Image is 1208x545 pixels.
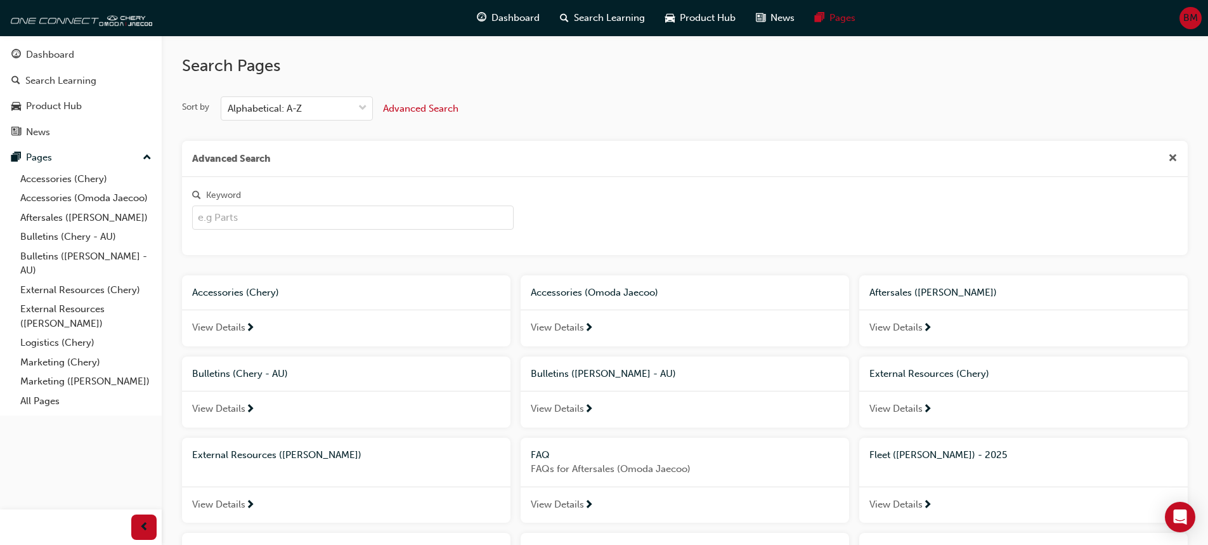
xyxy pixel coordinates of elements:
span: Pages [829,11,855,25]
span: FAQs for Aftersales (Omoda Jaecoo) [531,462,839,476]
span: up-icon [143,150,152,166]
button: Pages [5,146,157,169]
span: View Details [531,497,584,512]
span: guage-icon [11,49,21,61]
div: News [26,125,50,140]
div: Pages [26,150,52,165]
a: Accessories (Omoda Jaecoo) [15,188,157,208]
span: Advanced Search [192,152,271,166]
span: car-icon [665,10,675,26]
span: next-icon [245,500,255,511]
a: Bulletins (Chery - AU) [15,227,157,247]
span: prev-icon [140,520,149,535]
a: Marketing ([PERSON_NAME]) [15,372,157,391]
span: pages-icon [815,10,824,26]
img: oneconnect [6,5,152,30]
input: Keyword [192,206,514,230]
div: Product Hub [26,99,82,114]
span: search-icon [560,10,569,26]
span: Accessories (Omoda Jaecoo) [531,287,658,298]
div: Dashboard [26,48,74,62]
span: Aftersales ([PERSON_NAME]) [869,287,997,298]
span: FAQ [531,449,550,461]
button: BM [1179,7,1202,29]
span: Product Hub [680,11,736,25]
a: Product Hub [5,95,157,118]
span: next-icon [584,323,594,334]
span: news-icon [11,127,21,138]
span: View Details [869,320,923,335]
span: next-icon [245,323,255,334]
span: Fleet ([PERSON_NAME]) - 2025 [869,449,1007,461]
a: Aftersales ([PERSON_NAME]) [15,208,157,228]
span: News [770,11,795,25]
span: next-icon [584,404,594,416]
span: Bulletins (Chery - AU) [192,368,288,379]
a: Aftersales ([PERSON_NAME])View Details [859,275,1188,346]
span: Search Learning [574,11,645,25]
a: Accessories (Chery) [15,169,157,189]
span: View Details [192,402,245,416]
a: External Resources (Chery)View Details [859,357,1188,428]
span: View Details [192,320,245,335]
div: Alphabetical: A-Z [228,102,302,116]
span: Advanced Search [383,103,458,114]
span: View Details [531,320,584,335]
span: next-icon [584,500,594,511]
span: View Details [869,402,923,416]
span: External Resources (Chery) [869,368,989,379]
a: Marketing (Chery) [15,353,157,372]
span: next-icon [245,404,255,416]
span: View Details [531,402,584,416]
a: Fleet ([PERSON_NAME]) - 2025View Details [859,438,1188,523]
button: DashboardSearch LearningProduct HubNews [5,41,157,146]
span: View Details [192,497,245,512]
div: Keyword [206,189,241,202]
span: Accessories (Chery) [192,287,279,298]
a: car-iconProduct Hub [655,5,746,31]
span: BM [1183,11,1198,25]
span: pages-icon [11,152,21,164]
a: guage-iconDashboard [467,5,550,31]
a: Accessories (Omoda Jaecoo)View Details [521,275,849,346]
button: Advanced Search [383,96,458,121]
div: Open Intercom Messenger [1165,502,1195,532]
a: External Resources ([PERSON_NAME]) [15,299,157,333]
span: External Resources ([PERSON_NAME]) [192,449,361,461]
h2: Search Pages [182,56,1188,76]
a: External Resources (Chery) [15,280,157,300]
span: Dashboard [491,11,540,25]
a: Bulletins ([PERSON_NAME] - AU)View Details [521,357,849,428]
a: news-iconNews [746,5,805,31]
span: next-icon [923,404,932,416]
a: search-iconSearch Learning [550,5,655,31]
a: Logistics (Chery) [15,333,157,353]
div: Sort by [182,101,209,114]
a: Search Learning [5,69,157,93]
a: Accessories (Chery)View Details [182,275,510,346]
span: guage-icon [477,10,486,26]
a: External Resources ([PERSON_NAME])View Details [182,438,510,523]
span: View Details [869,497,923,512]
a: News [5,121,157,144]
span: next-icon [923,323,932,334]
a: Bulletins ([PERSON_NAME] - AU) [15,247,157,280]
a: pages-iconPages [805,5,866,31]
span: next-icon [923,500,932,511]
a: Bulletins (Chery - AU)View Details [182,357,510,428]
a: All Pages [15,391,157,411]
span: cross-icon [1168,154,1178,165]
span: car-icon [11,101,21,112]
a: FAQFAQs for Aftersales (Omoda Jaecoo)View Details [521,438,849,523]
span: news-icon [756,10,765,26]
button: cross-icon [1168,151,1178,167]
span: down-icon [358,100,367,117]
a: Dashboard [5,43,157,67]
span: Bulletins ([PERSON_NAME] - AU) [531,368,676,379]
div: Search Learning [25,74,96,88]
span: search-icon [11,76,20,87]
span: search-icon [192,190,201,201]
